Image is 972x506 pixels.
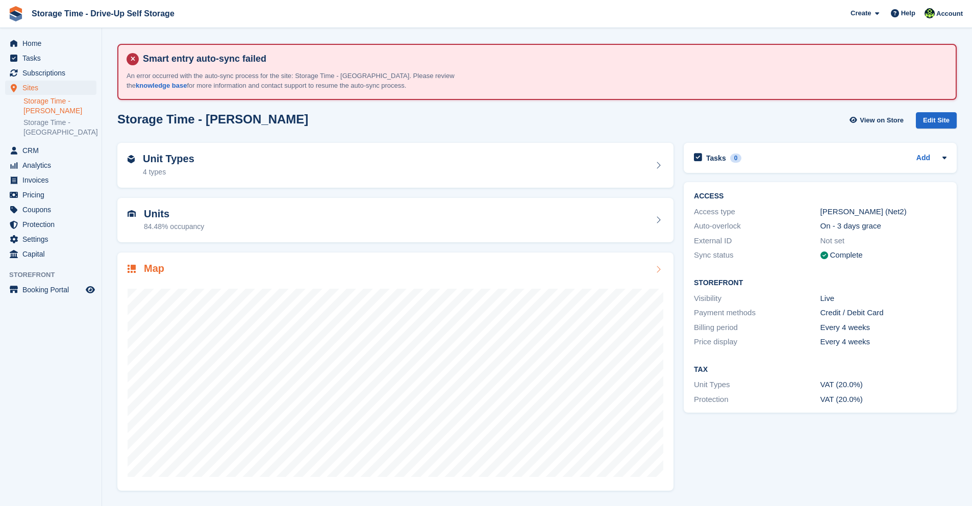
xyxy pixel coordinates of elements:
[820,336,946,348] div: Every 4 weeks
[694,192,946,200] h2: ACCESS
[5,203,96,217] a: menu
[5,217,96,232] a: menu
[830,249,863,261] div: Complete
[5,51,96,65] a: menu
[22,247,84,261] span: Capital
[117,112,308,126] h2: Storage Time - [PERSON_NAME]
[925,8,935,18] img: Laaibah Sarwar
[22,51,84,65] span: Tasks
[22,217,84,232] span: Protection
[5,188,96,202] a: menu
[820,293,946,305] div: Live
[144,263,164,274] h2: Map
[848,112,908,129] a: View on Store
[936,9,963,19] span: Account
[901,8,915,18] span: Help
[22,173,84,187] span: Invoices
[5,232,96,246] a: menu
[820,235,946,247] div: Not set
[5,143,96,158] a: menu
[22,66,84,80] span: Subscriptions
[694,220,820,232] div: Auto-overlock
[820,307,946,319] div: Credit / Debit Card
[820,220,946,232] div: On - 3 days grace
[916,112,957,133] a: Edit Site
[820,379,946,391] div: VAT (20.0%)
[22,188,84,202] span: Pricing
[5,81,96,95] a: menu
[22,158,84,172] span: Analytics
[144,221,204,232] div: 84.48% occupancy
[5,173,96,187] a: menu
[694,366,946,374] h2: Tax
[5,36,96,50] a: menu
[694,279,946,287] h2: Storefront
[127,71,484,91] p: An error occurred with the auto-sync process for the site: Storage Time - [GEOGRAPHIC_DATA]. Plea...
[5,66,96,80] a: menu
[916,112,957,129] div: Edit Site
[22,143,84,158] span: CRM
[730,154,742,163] div: 0
[84,284,96,296] a: Preview store
[22,283,84,297] span: Booking Portal
[694,249,820,261] div: Sync status
[144,208,204,220] h2: Units
[5,158,96,172] a: menu
[694,322,820,334] div: Billing period
[706,154,726,163] h2: Tasks
[694,235,820,247] div: External ID
[128,210,136,217] img: unit-icn-7be61d7bf1b0ce9d3e12c5938cc71ed9869f7b940bace4675aadf7bd6d80202e.svg
[820,322,946,334] div: Every 4 weeks
[128,265,136,273] img: map-icn-33ee37083ee616e46c38cad1a60f524a97daa1e2b2c8c0bc3eb3415660979fc1.svg
[22,36,84,50] span: Home
[143,167,194,178] div: 4 types
[5,283,96,297] a: menu
[916,153,930,164] a: Add
[22,232,84,246] span: Settings
[128,155,135,163] img: unit-type-icn-2b2737a686de81e16bb02015468b77c625bbabd49415b5ef34ead5e3b44a266d.svg
[694,206,820,218] div: Access type
[23,96,96,116] a: Storage Time - [PERSON_NAME]
[694,394,820,406] div: Protection
[694,307,820,319] div: Payment methods
[5,247,96,261] a: menu
[9,270,102,280] span: Storefront
[22,81,84,95] span: Sites
[139,53,948,65] h4: Smart entry auto-sync failed
[117,143,674,188] a: Unit Types 4 types
[22,203,84,217] span: Coupons
[694,293,820,305] div: Visibility
[23,118,96,137] a: Storage Time - [GEOGRAPHIC_DATA]
[851,8,871,18] span: Create
[860,115,904,125] span: View on Store
[8,6,23,21] img: stora-icon-8386f47178a22dfd0bd8f6a31ec36ba5ce8667c1dd55bd0f319d3a0aa187defe.svg
[694,336,820,348] div: Price display
[117,252,674,491] a: Map
[820,206,946,218] div: [PERSON_NAME] (Net2)
[117,198,674,243] a: Units 84.48% occupancy
[820,394,946,406] div: VAT (20.0%)
[136,82,187,89] a: knowledge base
[143,153,194,165] h2: Unit Types
[28,5,179,22] a: Storage Time - Drive-Up Self Storage
[694,379,820,391] div: Unit Types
